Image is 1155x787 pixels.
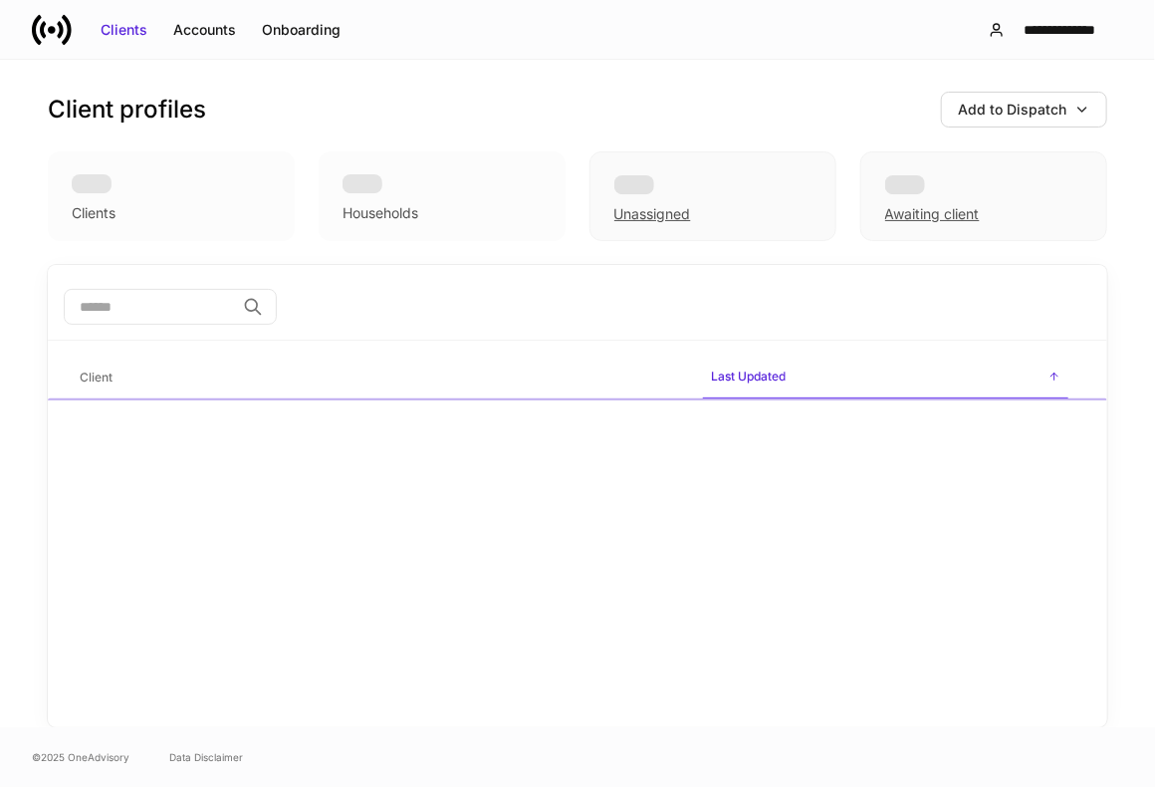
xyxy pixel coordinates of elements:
[614,204,691,224] div: Unassigned
[262,20,341,40] div: Onboarding
[173,20,236,40] div: Accounts
[885,204,980,224] div: Awaiting client
[160,14,249,46] button: Accounts
[101,20,147,40] div: Clients
[32,749,129,765] span: © 2025 OneAdvisory
[72,203,115,223] div: Clients
[249,14,353,46] button: Onboarding
[860,151,1107,241] div: Awaiting client
[343,203,418,223] div: Households
[703,357,1068,399] span: Last Updated
[169,749,243,765] a: Data Disclaimer
[958,100,1066,120] div: Add to Dispatch
[80,368,113,387] h6: Client
[941,92,1107,128] button: Add to Dispatch
[48,94,206,126] h3: Client profiles
[589,151,836,241] div: Unassigned
[72,358,687,398] span: Client
[711,367,786,386] h6: Last Updated
[88,14,160,46] button: Clients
